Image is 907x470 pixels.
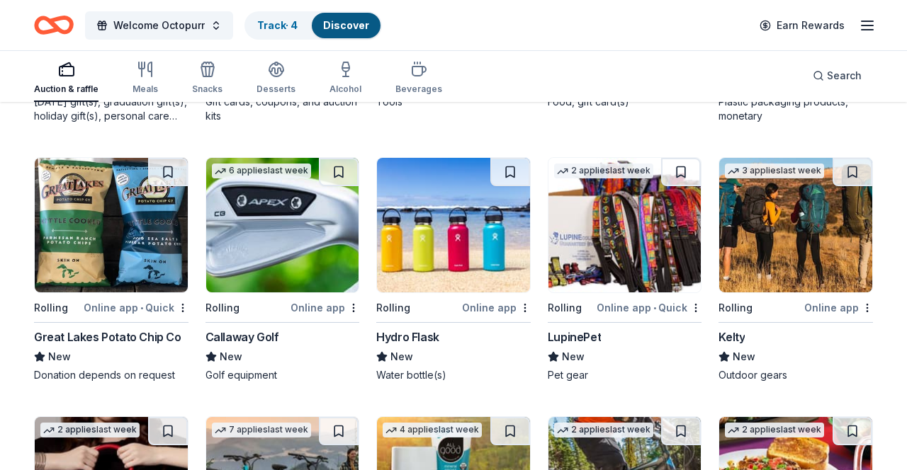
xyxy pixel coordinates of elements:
[192,55,222,102] button: Snacks
[257,55,295,102] button: Desserts
[40,423,140,437] div: 2 applies last week
[719,368,873,382] div: Outdoor gears
[257,19,298,31] a: Track· 4
[383,423,482,437] div: 4 applies last week
[212,423,311,437] div: 7 applies last week
[140,302,143,314] span: •
[548,157,702,382] a: Image for LupinePet2 applieslast weekRollingOnline app•QuickLupinePetNewPet gear
[133,55,158,102] button: Meals
[719,328,745,345] div: Kelty
[554,423,653,437] div: 2 applies last week
[462,299,531,316] div: Online app
[205,157,360,382] a: Image for Callaway Golf6 applieslast weekRollingOnline appCallaway GolfNewGolf equipment
[554,164,653,178] div: 2 applies last week
[34,328,181,345] div: Great Lakes Potato Chip Co
[719,95,873,123] div: Plastic packaging products, monetary
[84,299,188,316] div: Online app Quick
[34,368,188,382] div: Donation depends on request
[548,368,702,382] div: Pet gear
[377,158,530,292] img: Image for Hydro Flask
[329,55,361,102] button: Alcohol
[376,157,531,382] a: Image for Hydro FlaskRollingOnline appHydro FlaskNewWater bottle(s)
[205,299,240,316] div: Rolling
[323,19,369,31] a: Discover
[804,299,873,316] div: Online app
[329,84,361,95] div: Alcohol
[395,84,442,95] div: Beverages
[653,302,656,314] span: •
[205,95,360,123] div: Gift cards, coupons, and auction kits
[548,328,601,345] div: LupinePet
[133,84,158,95] div: Meals
[257,84,295,95] div: Desserts
[733,348,755,365] span: New
[725,423,824,437] div: 2 applies last week
[212,164,311,178] div: 6 applies last week
[719,158,872,292] img: Image for Kelty
[376,95,531,109] div: Tools
[597,299,702,316] div: Online app Quick
[801,62,873,90] button: Search
[244,11,382,40] button: Track· 4Discover
[113,17,205,34] span: Welcome Octopurr
[390,348,413,365] span: New
[220,348,242,365] span: New
[376,328,439,345] div: Hydro Flask
[206,158,359,292] img: Image for Callaway Golf
[376,299,410,316] div: Rolling
[205,368,360,382] div: Golf equipment
[34,299,68,316] div: Rolling
[35,158,188,292] img: Image for Great Lakes Potato Chip Co
[34,84,98,95] div: Auction & raffle
[562,348,585,365] span: New
[376,368,531,382] div: Water bottle(s)
[34,8,74,42] a: Home
[395,55,442,102] button: Beverages
[85,11,233,40] button: Welcome Octopurr
[548,95,702,109] div: Food, gift card(s)
[827,67,862,84] span: Search
[548,158,702,292] img: Image for LupinePet
[48,348,71,365] span: New
[34,55,98,102] button: Auction & raffle
[719,157,873,382] a: Image for Kelty3 applieslast weekRollingOnline appKeltyNewOutdoor gears
[548,299,582,316] div: Rolling
[205,328,279,345] div: Callaway Golf
[725,164,824,178] div: 3 applies last week
[291,299,359,316] div: Online app
[719,299,753,316] div: Rolling
[192,84,222,95] div: Snacks
[751,13,853,38] a: Earn Rewards
[34,157,188,382] a: Image for Great Lakes Potato Chip CoRollingOnline app•QuickGreat Lakes Potato Chip CoNewDonation ...
[34,95,188,123] div: [DATE] gift(s), graduation gift(s), holiday gift(s), personal care items, one-on-one career coach...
